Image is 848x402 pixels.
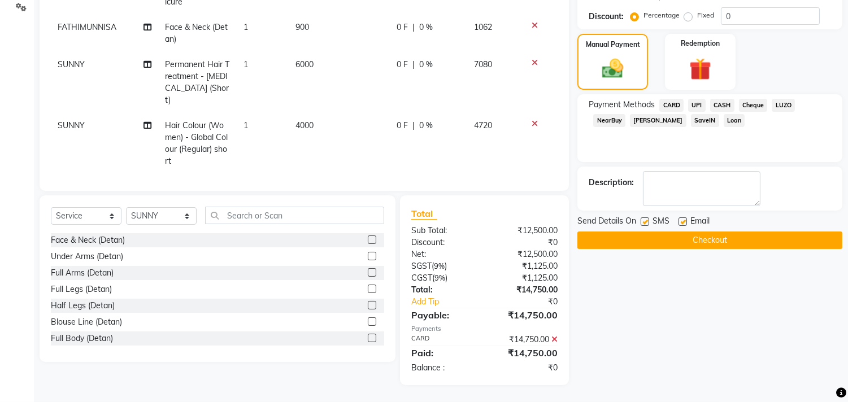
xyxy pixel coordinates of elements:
div: Full Body (Detan) [51,333,113,344]
span: 7080 [475,59,493,69]
span: LUZO [772,99,795,112]
span: SMS [653,215,669,229]
div: Full Legs (Detan) [51,283,112,295]
div: Under Arms (Detan) [51,251,123,263]
span: Cheque [739,99,768,112]
span: | [412,21,415,33]
span: Send Details On [577,215,636,229]
div: ₹12,500.00 [485,225,567,237]
span: 0 F [397,21,408,33]
div: Blouse Line (Detan) [51,316,122,328]
div: CARD [403,334,485,346]
span: | [412,120,415,132]
span: Total [411,208,437,220]
div: Net: [403,248,485,260]
span: Payment Methods [589,99,655,111]
div: Payments [411,324,558,334]
div: Discount: [403,237,485,248]
span: SUNNY [58,120,85,130]
div: ₹1,125.00 [485,260,567,272]
span: NearBuy [593,114,625,127]
span: SaveIN [691,114,719,127]
div: Paid: [403,346,485,360]
span: 9% [434,273,445,282]
span: CASH [710,99,734,112]
div: Face & Neck (Detan) [51,234,125,246]
label: Percentage [643,10,680,20]
span: Email [690,215,710,229]
div: Total: [403,284,485,296]
span: 0 F [397,120,408,132]
span: 0 F [397,59,408,71]
span: Permanent Hair Treatment - [MEDICAL_DATA] (Short) [166,59,230,105]
span: FATHIMUNNISA [58,22,116,32]
div: Half Legs (Detan) [51,300,115,312]
span: SGST [411,261,432,271]
span: 900 [295,22,309,32]
span: 1 [243,120,248,130]
span: CARD [659,99,684,112]
span: 6000 [295,59,314,69]
label: Redemption [681,38,720,49]
span: 4720 [475,120,493,130]
label: Manual Payment [586,40,640,50]
div: ₹1,125.00 [485,272,567,284]
img: _cash.svg [595,56,629,81]
span: 0 % [419,21,433,33]
a: Add Tip [403,296,498,308]
div: ₹14,750.00 [485,284,567,296]
span: Face & Neck (Detan) [166,22,228,44]
span: UPI [688,99,706,112]
span: 1 [243,22,248,32]
div: ( ) [403,272,485,284]
span: 0 % [419,120,433,132]
div: ₹0 [485,237,567,248]
span: Loan [724,114,745,127]
img: _gift.svg [682,55,718,83]
div: ₹14,750.00 [485,346,567,360]
span: | [412,59,415,71]
div: ( ) [403,260,485,272]
div: ₹14,750.00 [485,334,567,346]
div: ₹0 [498,296,567,308]
button: Checkout [577,231,842,249]
span: SUNNY [58,59,85,69]
span: 1 [243,59,248,69]
div: ₹14,750.00 [485,308,567,322]
span: CGST [411,273,432,283]
span: Hair Colour (Women) - Global Colour (Regular) short [166,120,228,166]
div: Description: [589,177,634,189]
span: 0 % [419,59,433,71]
input: Search or Scan [205,207,384,224]
span: [PERSON_NAME] [630,114,686,127]
span: 1062 [475,22,493,32]
div: Sub Total: [403,225,485,237]
span: 9% [434,261,445,270]
div: Full Arms (Detan) [51,267,114,279]
div: Discount: [589,11,624,23]
div: Balance : [403,362,485,374]
label: Fixed [697,10,714,20]
div: Payable: [403,308,485,322]
div: ₹12,500.00 [485,248,567,260]
span: 4000 [295,120,314,130]
div: ₹0 [485,362,567,374]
